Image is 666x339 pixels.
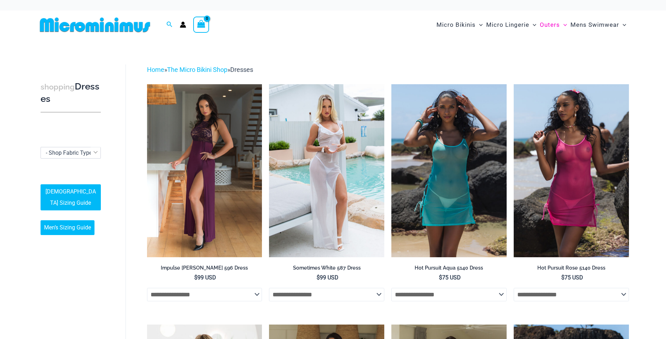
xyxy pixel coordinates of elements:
span: Micro Bikinis [436,16,476,34]
span: Menu Toggle [619,16,626,34]
span: Menu Toggle [560,16,567,34]
span: Outers [540,16,560,34]
a: The Micro Bikini Shop [167,66,227,73]
a: Sometimes White 587 Dress [269,265,384,274]
img: MM SHOP LOGO FLAT [37,17,153,33]
span: shopping [41,82,75,91]
a: Micro LingerieMenu ToggleMenu Toggle [484,14,538,36]
a: OutersMenu ToggleMenu Toggle [538,14,569,36]
img: Sometimes White 587 Dress 08 [269,84,384,257]
img: Hot Pursuit Rose 5140 Dress 01 [514,84,629,257]
a: Impulse [PERSON_NAME] 596 Dress [147,265,262,274]
a: Mens SwimwearMenu ToggleMenu Toggle [569,14,628,36]
a: Hot Pursuit Aqua 5140 Dress 01Hot Pursuit Aqua 5140 Dress 06Hot Pursuit Aqua 5140 Dress 06 [391,84,507,257]
span: Mens Swimwear [570,16,619,34]
bdi: 75 USD [439,274,461,281]
a: Sometimes White 587 Dress 08Sometimes White 587 Dress 09Sometimes White 587 Dress 09 [269,84,384,257]
h2: Hot Pursuit Aqua 5140 Dress [391,265,507,271]
span: $ [439,274,442,281]
bdi: 99 USD [317,274,338,281]
a: Men’s Sizing Guide [41,220,94,235]
span: Menu Toggle [529,16,536,34]
img: Impulse Berry 596 Dress 02 [147,84,262,257]
span: - Shop Fabric Type [46,149,92,156]
a: Impulse Berry 596 Dress 02Impulse Berry 596 Dress 03Impulse Berry 596 Dress 03 [147,84,262,257]
bdi: 99 USD [194,274,216,281]
span: - Shop Fabric Type [41,147,100,158]
h2: Sometimes White 587 Dress [269,265,384,271]
span: Micro Lingerie [486,16,529,34]
h2: Hot Pursuit Rose 5140 Dress [514,265,629,271]
a: Micro BikinisMenu ToggleMenu Toggle [435,14,484,36]
a: Hot Pursuit Aqua 5140 Dress [391,265,507,274]
span: Dresses [230,66,253,73]
a: Account icon link [180,21,186,28]
h2: Impulse [PERSON_NAME] 596 Dress [147,265,262,271]
a: View Shopping Cart, empty [193,17,209,33]
span: $ [317,274,320,281]
bdi: 75 USD [561,274,583,281]
a: Hot Pursuit Rose 5140 Dress 01Hot Pursuit Rose 5140 Dress 12Hot Pursuit Rose 5140 Dress 12 [514,84,629,257]
nav: Site Navigation [434,13,629,37]
a: [DEMOGRAPHIC_DATA] Sizing Guide [41,184,101,210]
span: - Shop Fabric Type [41,147,101,159]
a: Hot Pursuit Rose 5140 Dress [514,265,629,274]
h3: Dresses [41,81,101,105]
span: » » [147,66,253,73]
a: Home [147,66,164,73]
a: Search icon link [166,20,173,29]
img: Hot Pursuit Aqua 5140 Dress 01 [391,84,507,257]
span: Menu Toggle [476,16,483,34]
span: $ [561,274,564,281]
span: $ [194,274,197,281]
